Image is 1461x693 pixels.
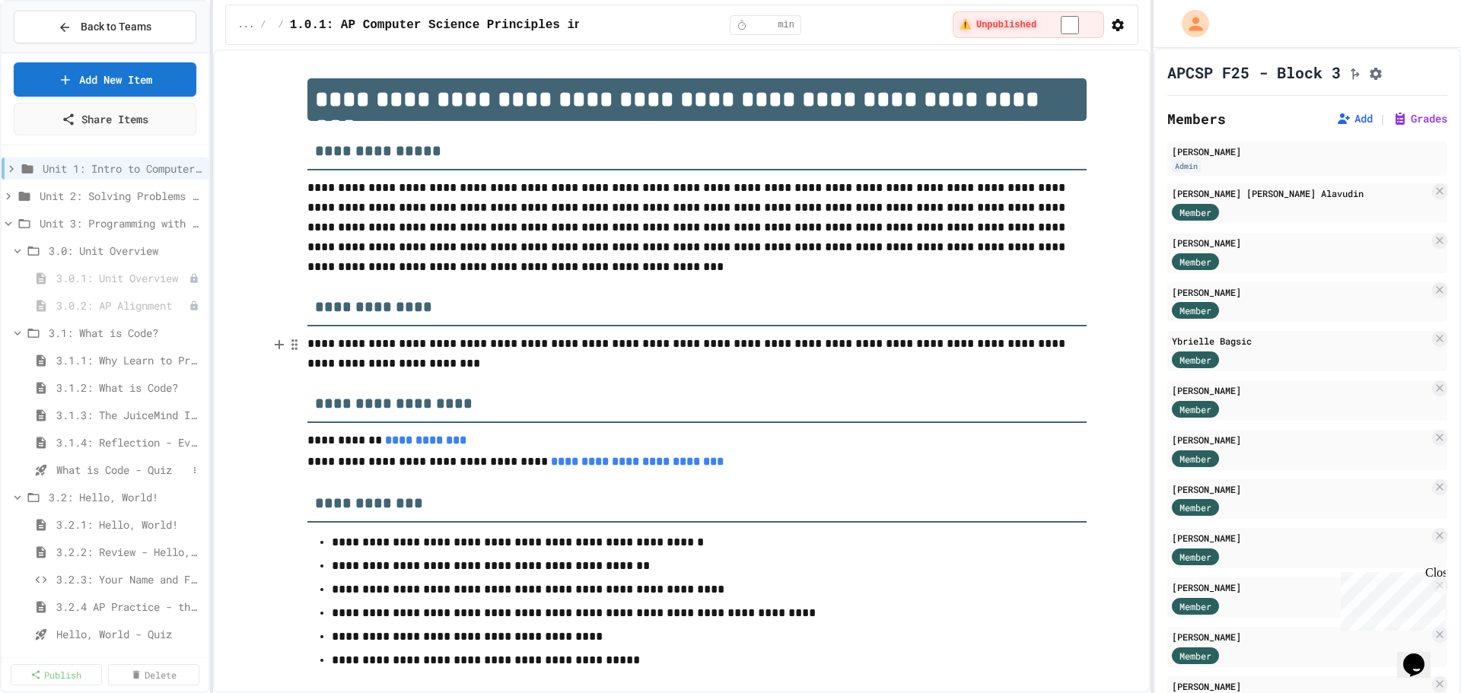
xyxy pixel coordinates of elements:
button: Assignment Settings [1368,63,1383,81]
button: Grades [1393,111,1447,126]
div: [PERSON_NAME] [PERSON_NAME] Alavudin [1172,186,1429,200]
span: 3.2.3: Your Name and Favorite Movie [56,571,202,587]
span: Back to Teams [81,19,151,35]
span: 3.2: Hello, World! [49,489,202,505]
a: Add New Item [14,62,196,97]
button: Click to see fork details [1347,63,1362,81]
span: Member [1179,452,1211,466]
div: Unpublished [189,300,199,311]
div: Unpublished [189,273,199,284]
span: 3.1.2: What is Code? [56,380,202,396]
span: Member [1179,304,1211,317]
span: What is Code - Quiz [56,462,187,478]
div: Admin [1172,160,1201,173]
span: 3.0.2: AP Alignment [56,297,189,313]
span: ... [238,19,255,31]
div: [PERSON_NAME] [1172,285,1429,299]
span: 3.2.2: Review - Hello, World! [56,544,202,560]
div: [PERSON_NAME] [1172,679,1429,693]
div: [PERSON_NAME] [1172,531,1429,545]
a: Delete [108,664,199,685]
div: [PERSON_NAME] [1172,145,1443,158]
span: ⚠️ Unpublished [960,19,1036,31]
span: Member [1179,550,1211,564]
button: Back to Teams [14,11,196,43]
span: Member [1179,501,1211,514]
span: 1.0.1: AP Computer Science Principles in Python Course Syllabus [290,16,750,34]
h1: APCSP F25 - Block 3 [1167,62,1341,83]
div: [PERSON_NAME] [1172,433,1429,447]
iframe: chat widget [1335,566,1446,631]
div: [PERSON_NAME] [1172,383,1429,397]
span: min [778,19,794,31]
span: 3.1.3: The JuiceMind IDE [56,407,202,423]
div: Chat with us now!Close [6,6,105,97]
div: [PERSON_NAME] [1172,580,1429,594]
span: / [260,19,266,31]
a: Publish [11,664,102,685]
span: Unit 1: Intro to Computer Science [43,161,202,176]
span: Member [1179,205,1211,219]
div: [PERSON_NAME] [1172,236,1429,250]
iframe: chat widget [1397,632,1446,678]
div: [PERSON_NAME] [1172,482,1429,496]
span: | [1379,110,1386,128]
a: Share Items [14,103,196,135]
div: Ybrielle Bagsic [1172,334,1429,348]
span: / [278,19,283,31]
h2: Members [1167,108,1226,129]
span: 3.1.1: Why Learn to Program? [56,352,202,368]
button: More options [187,463,202,478]
span: Member [1179,255,1211,269]
span: 3.0: Unit Overview [49,243,202,259]
span: 3.1.4: Reflection - Evolving Technology [56,434,202,450]
span: Unit 2: Solving Problems in Computer Science [40,188,202,204]
span: Member [1179,599,1211,613]
span: 3.2.4 AP Practice - the DISPLAY Procedure [56,599,202,615]
span: Unit 3: Programming with Python [40,215,202,231]
span: 3.2.1: Hello, World! [56,517,202,532]
span: Hello, World - Quiz [56,626,202,642]
div: [PERSON_NAME] [1172,630,1429,644]
span: 3.1: What is Code? [49,325,202,341]
div: My Account [1166,6,1213,41]
span: Member [1179,353,1211,367]
button: Add [1336,111,1373,126]
span: Member [1179,402,1211,416]
div: ⚠️ Students cannot see this content! Click the toggle to publish it and make it visible to your c... [953,11,1104,38]
span: Member [1179,649,1211,663]
input: publish toggle [1042,16,1097,34]
span: 3.0.1: Unit Overview [56,270,189,286]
